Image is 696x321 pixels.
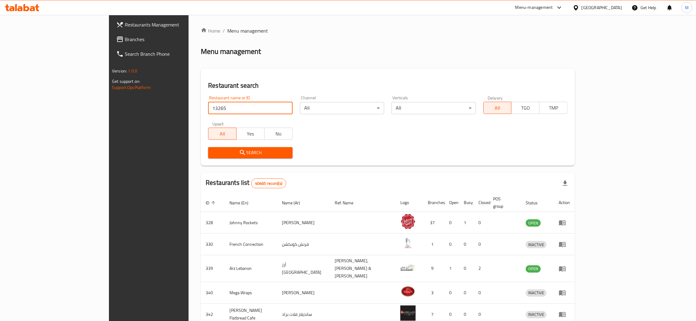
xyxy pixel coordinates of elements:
[539,102,568,114] button: TMP
[251,178,286,188] div: Total records count
[459,234,474,255] td: 0
[400,284,416,299] img: Mega Wraps
[112,77,140,85] span: Get support on:
[582,4,622,11] div: [GEOGRAPHIC_DATA]
[526,241,546,248] div: INACTIVE
[395,193,423,212] th: Logo
[558,176,572,191] div: Export file
[277,255,330,282] td: أرز [GEOGRAPHIC_DATA]
[459,282,474,304] td: 0
[206,199,217,206] span: ID
[212,122,224,126] label: Upsell
[335,199,362,206] span: Ref. Name
[459,193,474,212] th: Busy
[225,212,277,234] td: Johnny Rockets
[125,36,220,43] span: Branches
[208,81,568,90] h2: Restaurant search
[264,128,293,140] button: No
[444,212,459,234] td: 0
[423,234,444,255] td: 1
[423,255,444,282] td: 9
[542,104,565,112] span: TMP
[474,255,488,282] td: 2
[488,96,503,100] label: Delivery
[554,193,575,212] th: Action
[227,27,268,34] span: Menu management
[251,181,286,186] span: 40465 record(s)
[559,241,570,248] div: Menu
[559,265,570,272] div: Menu
[201,47,261,56] h2: Menu management
[400,214,416,229] img: Johnny Rockets
[474,282,488,304] td: 0
[213,149,287,157] span: Search
[277,212,330,234] td: [PERSON_NAME]
[459,255,474,282] td: 0
[125,21,220,28] span: Restaurants Management
[208,102,292,114] input: Search for restaurant name or ID..
[559,311,570,318] div: Menu
[511,102,539,114] button: TGO
[112,83,151,91] a: Support.OpsPlatform
[225,234,277,255] td: French Connection
[236,128,265,140] button: Yes
[444,282,459,304] td: 0
[206,178,286,188] h2: Restaurants list
[277,234,330,255] td: فرنش كونكشن
[225,282,277,304] td: Mega Wraps
[486,104,509,112] span: All
[267,129,290,138] span: No
[526,311,546,318] div: INACTIVE
[444,255,459,282] td: 1
[559,219,570,226] div: Menu
[277,282,330,304] td: [PERSON_NAME]
[526,265,541,272] span: OPEN
[474,234,488,255] td: 0
[229,199,256,206] span: Name (En)
[400,260,416,275] img: Arz Lebanon
[112,67,127,75] span: Version:
[444,234,459,255] td: 0
[444,193,459,212] th: Open
[526,199,546,206] span: Status
[208,128,236,140] button: All
[483,102,512,114] button: All
[111,47,225,61] a: Search Branch Phone
[559,289,570,296] div: Menu
[514,104,537,112] span: TGO
[685,4,689,11] span: M
[300,102,384,114] div: All
[526,311,546,318] span: INACTIVE
[526,289,546,296] span: INACTIVE
[128,67,137,75] span: 1.0.0
[493,195,514,210] span: POS group
[515,4,553,11] div: Menu-management
[459,212,474,234] td: 1
[211,129,234,138] span: All
[526,220,541,227] span: OPEN
[111,32,225,47] a: Branches
[125,50,220,58] span: Search Branch Phone
[474,212,488,234] td: 0
[526,241,546,248] span: INACTIVE
[400,305,416,321] img: Sandella's Flatbread Cafe
[208,147,292,158] button: Search
[423,282,444,304] td: 3
[423,212,444,234] td: 37
[225,255,277,282] td: Arz Lebanon
[474,193,488,212] th: Closed
[423,193,444,212] th: Branches
[282,199,308,206] span: Name (Ar)
[391,102,476,114] div: All
[239,129,262,138] span: Yes
[201,27,575,34] nav: breadcrumb
[400,235,416,251] img: French Connection
[330,255,396,282] td: [PERSON_NAME],[PERSON_NAME] & [PERSON_NAME]
[111,17,225,32] a: Restaurants Management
